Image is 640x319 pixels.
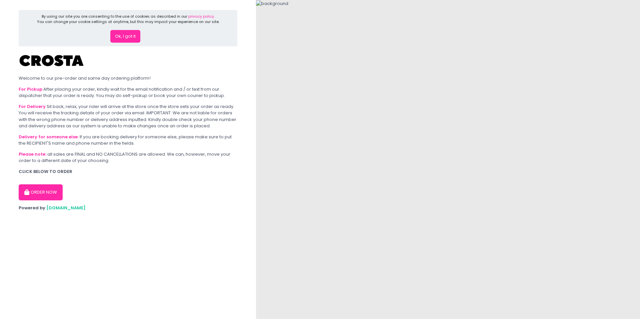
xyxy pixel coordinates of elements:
[19,151,46,157] b: Please note:
[19,75,237,82] div: Welcome to our pre-order and same day ordering platform!
[110,30,140,43] button: Ok, I got it
[19,134,79,140] b: Delivery for someone else:
[188,14,215,19] a: privacy policy.
[37,14,219,25] div: By using our site you are consenting to the use of cookies as described in our You can change you...
[19,184,63,200] button: ORDER NOW
[256,0,288,7] img: background
[19,103,46,110] b: For Delivery
[19,86,42,92] b: For Pickup
[19,151,237,164] div: all sales are FINAL and NO CANCELLATIONS are allowed. We can, however, move your order to a diffe...
[19,86,237,99] div: After placing your order, kindly wait for the email notification and / or text from our dispatche...
[19,168,237,175] div: CLICK BELOW TO ORDER
[19,134,237,147] div: If you are booking delivery for someone else, please make sure to put the RECIPIENT'S name and ph...
[19,205,237,211] div: Powered by
[46,205,86,211] a: [DOMAIN_NAME]
[19,51,85,71] img: Crosta Pizzeria
[19,103,237,129] div: Sit back, relax, your rider will arrive at the store once the store sets your order as ready. You...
